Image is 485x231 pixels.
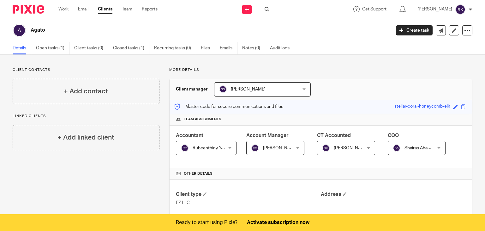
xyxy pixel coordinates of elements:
[193,146,236,150] span: Rubeenthiny Yokarasa
[36,42,69,54] a: Open tasks (1)
[74,42,108,54] a: Client tasks (0)
[31,27,315,34] h2: Agato
[64,86,108,96] h4: + Add contact
[263,146,298,150] span: [PERSON_NAME]
[13,5,44,14] img: Pixie
[417,6,452,12] p: [PERSON_NAME]
[404,146,436,150] span: Shairas Ahamed
[322,144,330,152] img: svg%3E
[176,200,321,206] p: FZ LLC
[231,87,266,91] span: [PERSON_NAME]
[201,42,215,54] a: Files
[184,117,221,122] span: Team assignments
[362,7,386,11] span: Get Support
[317,133,351,138] span: CT Accounted
[219,85,227,93] img: svg%3E
[169,67,472,72] p: More details
[184,171,213,176] span: Other details
[142,6,158,12] a: Reports
[13,114,159,119] p: Linked clients
[388,133,399,138] span: COO
[242,42,265,54] a: Notes (0)
[57,133,114,142] h4: + Add linked client
[334,146,368,150] span: [PERSON_NAME]
[176,86,208,92] h3: Client manager
[251,144,259,152] img: svg%3E
[154,42,196,54] a: Recurring tasks (0)
[13,67,159,72] p: Client contacts
[455,4,465,15] img: svg%3E
[58,6,69,12] a: Work
[98,6,112,12] a: Clients
[396,25,433,35] a: Create task
[220,42,237,54] a: Emails
[176,133,203,138] span: Accountant
[393,144,400,152] img: svg%3E
[113,42,149,54] a: Closed tasks (1)
[13,24,26,37] img: svg%3E
[78,6,88,12] a: Email
[321,191,466,198] h4: Address
[246,133,289,138] span: Account Manager
[174,103,283,110] p: Master code for secure communications and files
[270,42,294,54] a: Audit logs
[394,103,450,110] div: stellar-coral-honeycomb-elk
[181,144,189,152] img: svg%3E
[176,191,321,198] h4: Client type
[13,42,31,54] a: Details
[122,6,132,12] a: Team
